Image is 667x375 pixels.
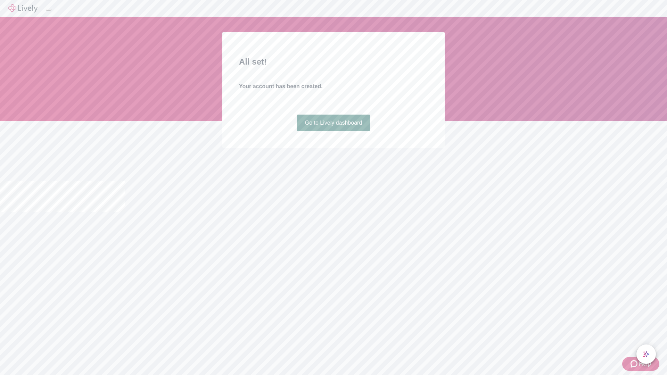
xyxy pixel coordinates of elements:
[239,82,428,91] h4: Your account has been created.
[631,360,639,368] svg: Zendesk support icon
[8,4,38,12] img: Lively
[636,344,656,364] button: chat
[622,357,659,371] button: Zendesk support iconHelp
[297,115,371,131] a: Go to Lively dashboard
[639,360,651,368] span: Help
[46,9,51,11] button: Log out
[239,56,428,68] h2: All set!
[643,351,650,358] svg: Lively AI Assistant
